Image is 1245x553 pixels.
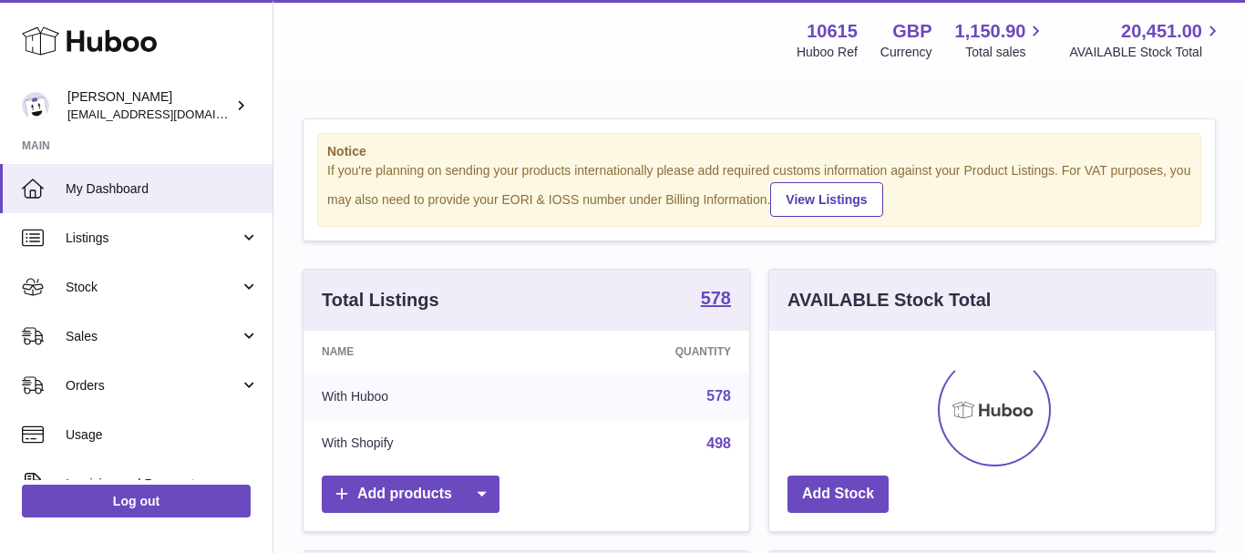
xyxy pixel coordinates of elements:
[797,44,858,61] div: Huboo Ref
[66,230,240,247] span: Listings
[955,19,1026,44] span: 1,150.90
[327,143,1191,160] strong: Notice
[304,420,544,467] td: With Shopify
[965,44,1046,61] span: Total sales
[66,180,259,198] span: My Dashboard
[701,289,731,311] a: 578
[22,485,251,517] a: Log out
[66,377,240,394] span: Orders
[787,288,991,312] h3: AVAILABLE Stock Total
[22,92,49,119] img: fulfillment@fable.com
[880,44,932,61] div: Currency
[1069,44,1223,61] span: AVAILABLE Stock Total
[66,279,240,296] span: Stock
[706,388,731,404] a: 578
[304,373,544,420] td: With Huboo
[67,88,232,123] div: [PERSON_NAME]
[1121,19,1202,44] span: 20,451.00
[327,162,1191,217] div: If you're planning on sending your products internationally please add required customs informati...
[66,426,259,444] span: Usage
[66,476,240,493] span: Invoicing and Payments
[1069,19,1223,61] a: 20,451.00 AVAILABLE Stock Total
[322,288,439,312] h3: Total Listings
[701,289,731,307] strong: 578
[322,476,499,513] a: Add products
[66,328,240,345] span: Sales
[706,435,731,451] a: 498
[770,182,882,217] a: View Listings
[955,19,1047,61] a: 1,150.90 Total sales
[544,331,749,373] th: Quantity
[892,19,931,44] strong: GBP
[807,19,858,44] strong: 10615
[304,331,544,373] th: Name
[787,476,889,513] a: Add Stock
[67,107,268,121] span: [EMAIL_ADDRESS][DOMAIN_NAME]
